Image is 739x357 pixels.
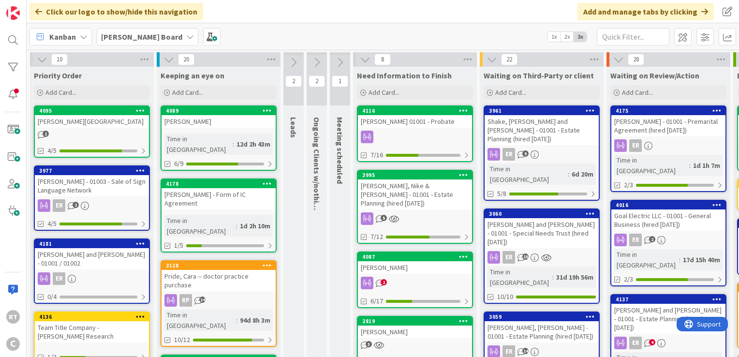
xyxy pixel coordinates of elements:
[39,167,149,174] div: 3977
[234,139,273,149] div: 12d 2h 43m
[369,88,399,97] span: Add Card...
[357,71,452,80] span: Need Information to Finish
[611,234,725,246] div: ER
[629,234,642,246] div: ER
[680,254,723,265] div: 17d 15h 40m
[370,150,383,160] span: 7/16
[73,202,79,208] span: 2
[162,179,276,209] div: 4178[PERSON_NAME] - Form of IC Agreement
[358,179,472,209] div: [PERSON_NAME], Nike & [PERSON_NAME] - 01001 - Estate Planning (hired [DATE])
[610,105,726,192] a: 4175[PERSON_NAME] - 01001 - Premarital Agreement (hired [DATE])ERTime in [GEOGRAPHIC_DATA]:1d 1h ...
[358,317,472,338] div: 2819[PERSON_NAME]
[366,341,372,347] span: 3
[161,260,277,347] a: 3128Pride, Cara -- doctor practice purchaseRPTime in [GEOGRAPHIC_DATA]:94d 8h 3m10/12
[358,106,472,115] div: 4116
[485,251,599,264] div: ER
[485,209,599,218] div: 3060
[332,75,348,87] span: 1
[45,88,76,97] span: Add Card...
[162,294,276,307] div: RP
[357,170,473,244] a: 3995[PERSON_NAME], Nike & [PERSON_NAME] - 01001 - Estate Planning (hired [DATE])7/12
[358,115,472,128] div: [PERSON_NAME] 01001 - Probate
[162,270,276,291] div: Pride, Cara -- doctor practice purchase
[547,32,561,42] span: 1x
[233,139,234,149] span: :
[497,189,506,199] span: 5/8
[358,171,472,179] div: 3995
[162,106,276,115] div: 4089
[35,106,149,128] div: 4095[PERSON_NAME][GEOGRAPHIC_DATA]
[358,253,472,261] div: 4087
[485,312,599,321] div: 3059
[164,310,236,331] div: Time in [GEOGRAPHIC_DATA]
[362,172,472,178] div: 3995
[174,159,183,169] span: 6/9
[39,240,149,247] div: 4181
[174,240,183,251] span: 1/5
[495,88,526,97] span: Add Card...
[370,232,383,242] span: 7/12
[161,178,277,253] a: 4178[PERSON_NAME] - Form of IC AgreementTime in [GEOGRAPHIC_DATA]:1d 2h 10m1/5
[488,164,568,185] div: Time in [GEOGRAPHIC_DATA]
[614,249,679,270] div: Time in [GEOGRAPHIC_DATA]
[485,321,599,342] div: [PERSON_NAME], [PERSON_NAME] - 01001 - Estate Planning (hired [DATE])
[35,115,149,128] div: [PERSON_NAME][GEOGRAPHIC_DATA]
[611,139,725,152] div: ER
[611,304,725,334] div: [PERSON_NAME] and [PERSON_NAME] - 01001 - Estate Planning (hired [DATE])
[34,238,150,304] a: 4181[PERSON_NAME] and [PERSON_NAME] - 01001 / 01002ER0/4
[501,54,517,65] span: 22
[611,106,725,136] div: 4175[PERSON_NAME] - 01001 - Premarital Agreement (hired [DATE])
[362,253,472,260] div: 4087
[20,1,44,13] span: Support
[362,318,472,325] div: 2819
[611,201,725,231] div: 4016Goal Electric LLC - 01001 - General Business (hired [DATE])
[610,200,726,286] a: 4016Goal Electric LLC - 01001 - General Business (hired [DATE])ERTime in [GEOGRAPHIC_DATA]:17d 15...
[47,146,57,156] span: 4/5
[236,221,237,231] span: :
[199,297,206,303] span: 14
[622,88,653,97] span: Add Card...
[611,295,725,304] div: 4137
[39,107,149,114] div: 4095
[611,106,725,115] div: 4175
[312,117,322,228] span: Ongoing Clients w/nothing ATM
[35,272,149,285] div: ER
[489,107,599,114] div: 3961
[49,31,76,43] span: Kanban
[485,312,599,342] div: 3059[PERSON_NAME], [PERSON_NAME] - 01001 - Estate Planning (hired [DATE])
[628,54,644,65] span: 28
[357,105,473,162] a: 4116[PERSON_NAME] 01001 - Probate7/16
[381,215,387,221] span: 5
[611,115,725,136] div: [PERSON_NAME] - 01001 - Premarital Agreement (hired [DATE])
[489,210,599,217] div: 3060
[289,117,298,138] span: Leads
[237,221,273,231] div: 1d 2h 10m
[164,134,233,155] div: Time in [GEOGRAPHIC_DATA]
[489,313,599,320] div: 3059
[689,160,691,171] span: :
[381,279,387,285] span: 2
[35,199,149,212] div: ER
[597,28,669,45] input: Quick Filter...
[162,179,276,188] div: 4178
[335,117,345,184] span: Meeting scheduled
[358,317,472,326] div: 2819
[611,201,725,209] div: 4016
[679,254,680,265] span: :
[6,310,20,324] div: RT
[611,295,725,334] div: 4137[PERSON_NAME] and [PERSON_NAME] - 01001 - Estate Planning (hired [DATE])
[370,296,383,306] span: 6/17
[629,139,642,152] div: ER
[30,3,203,20] div: Click our logo to show/hide this navigation
[35,239,149,248] div: 4181
[53,272,65,285] div: ER
[362,107,472,114] div: 4116
[569,169,596,179] div: 6d 20m
[485,115,599,145] div: Shake, [PERSON_NAME] and [PERSON_NAME] - 01001 - Estate Planning (hired [DATE])
[35,312,149,321] div: 4136
[624,180,633,190] span: 2/3
[611,209,725,231] div: Goal Electric LLC - 01001 - General Business (hired [DATE])
[485,148,599,161] div: ER
[568,169,569,179] span: :
[6,337,20,351] div: C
